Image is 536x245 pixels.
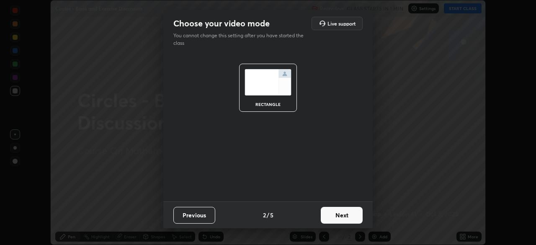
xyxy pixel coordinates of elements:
[321,207,363,224] button: Next
[270,211,273,219] h4: 5
[263,211,266,219] h4: 2
[251,102,285,106] div: rectangle
[173,18,270,29] h2: Choose your video mode
[173,32,309,47] p: You cannot change this setting after you have started the class
[327,21,356,26] h5: Live support
[173,207,215,224] button: Previous
[245,69,291,95] img: normalScreenIcon.ae25ed63.svg
[267,211,269,219] h4: /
